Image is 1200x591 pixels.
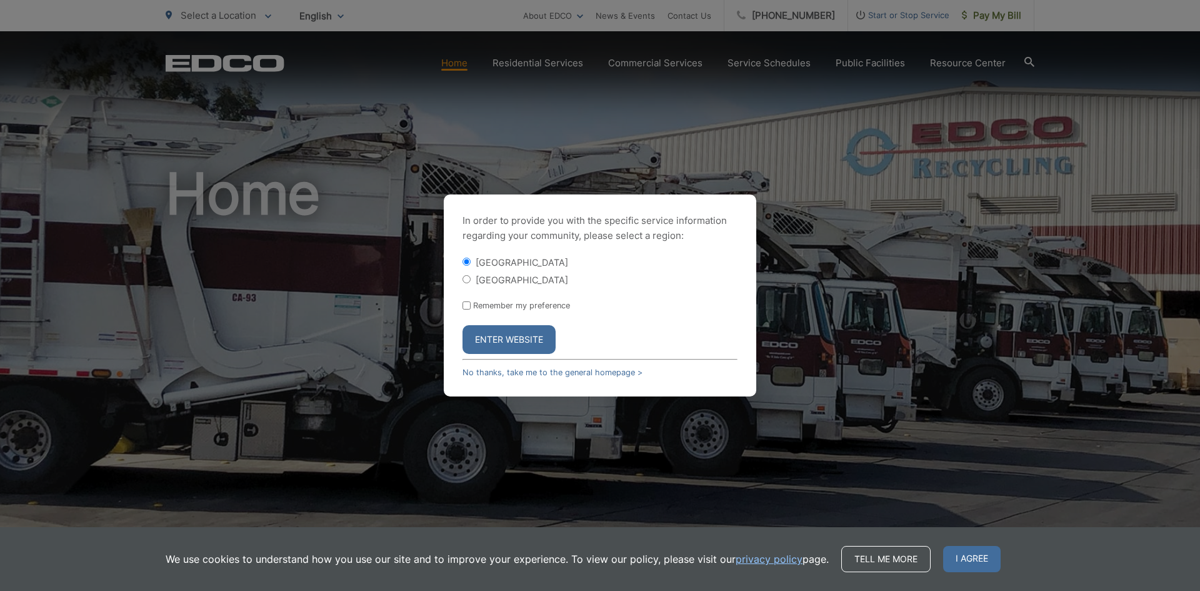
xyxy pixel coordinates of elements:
a: privacy policy [736,552,802,567]
p: We use cookies to understand how you use our site and to improve your experience. To view our pol... [166,552,829,567]
span: I agree [943,546,1001,572]
label: [GEOGRAPHIC_DATA] [476,275,568,285]
p: In order to provide you with the specific service information regarding your community, please se... [462,213,737,243]
button: Enter Website [462,325,556,354]
a: Tell me more [841,546,931,572]
a: No thanks, take me to the general homepage > [462,368,642,377]
label: Remember my preference [473,301,570,310]
label: [GEOGRAPHIC_DATA] [476,257,568,268]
